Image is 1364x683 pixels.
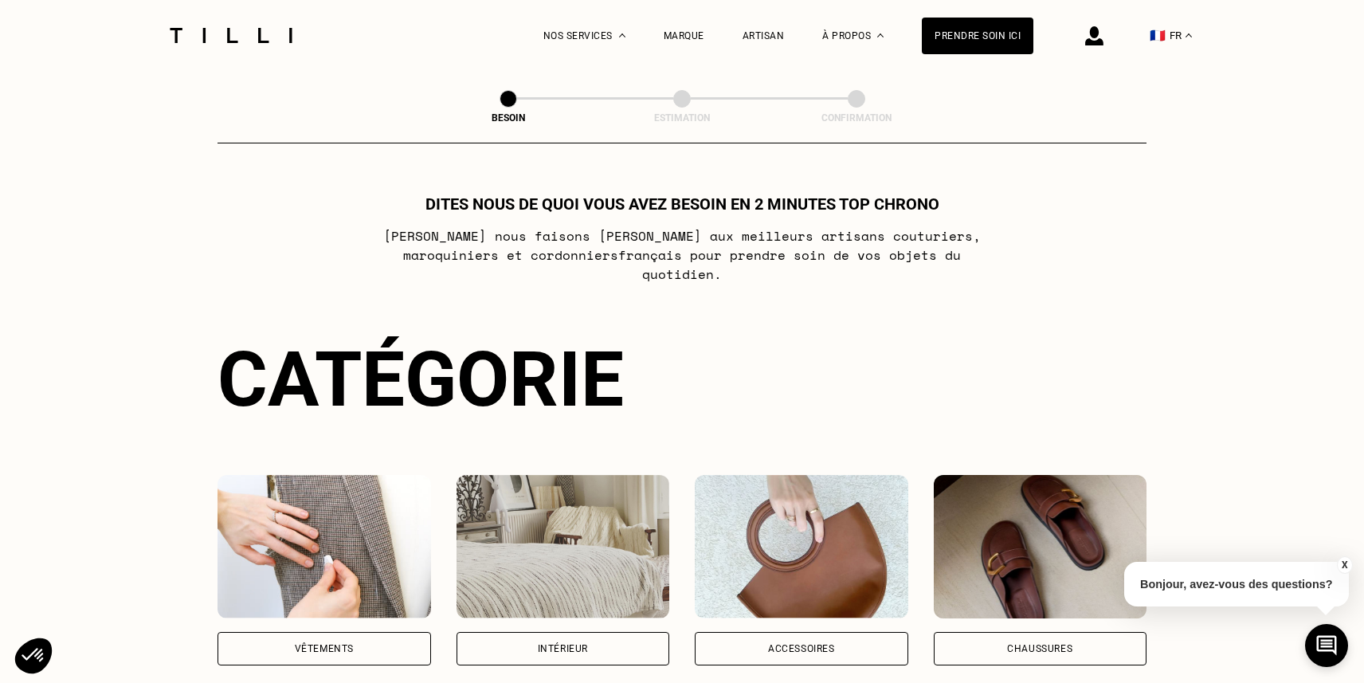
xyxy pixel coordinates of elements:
img: Chaussures [934,475,1147,618]
div: Estimation [602,112,762,124]
img: Menu déroulant [619,33,625,37]
a: Marque [664,30,704,41]
h1: Dites nous de quoi vous avez besoin en 2 minutes top chrono [425,194,939,214]
div: Vêtements [295,644,354,654]
img: Accessoires [695,475,908,618]
img: Intérieur [457,475,670,618]
p: Bonjour, avez-vous des questions? [1124,562,1349,606]
div: Besoin [429,112,588,124]
img: Menu déroulant à propos [877,33,884,37]
img: Logo du service de couturière Tilli [164,28,298,43]
span: 🇫🇷 [1150,28,1166,43]
img: Vêtements [218,475,431,618]
a: Artisan [743,30,785,41]
img: icône connexion [1085,26,1103,45]
button: X [1336,556,1352,574]
img: menu déroulant [1186,33,1192,37]
div: Accessoires [768,644,835,654]
div: Catégorie [218,335,1146,424]
div: Chaussures [1007,644,1072,654]
div: Confirmation [777,112,936,124]
div: Intérieur [538,644,588,654]
p: [PERSON_NAME] nous faisons [PERSON_NAME] aux meilleurs artisans couturiers , maroquiniers et cord... [366,226,998,284]
a: Prendre soin ici [922,18,1033,54]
